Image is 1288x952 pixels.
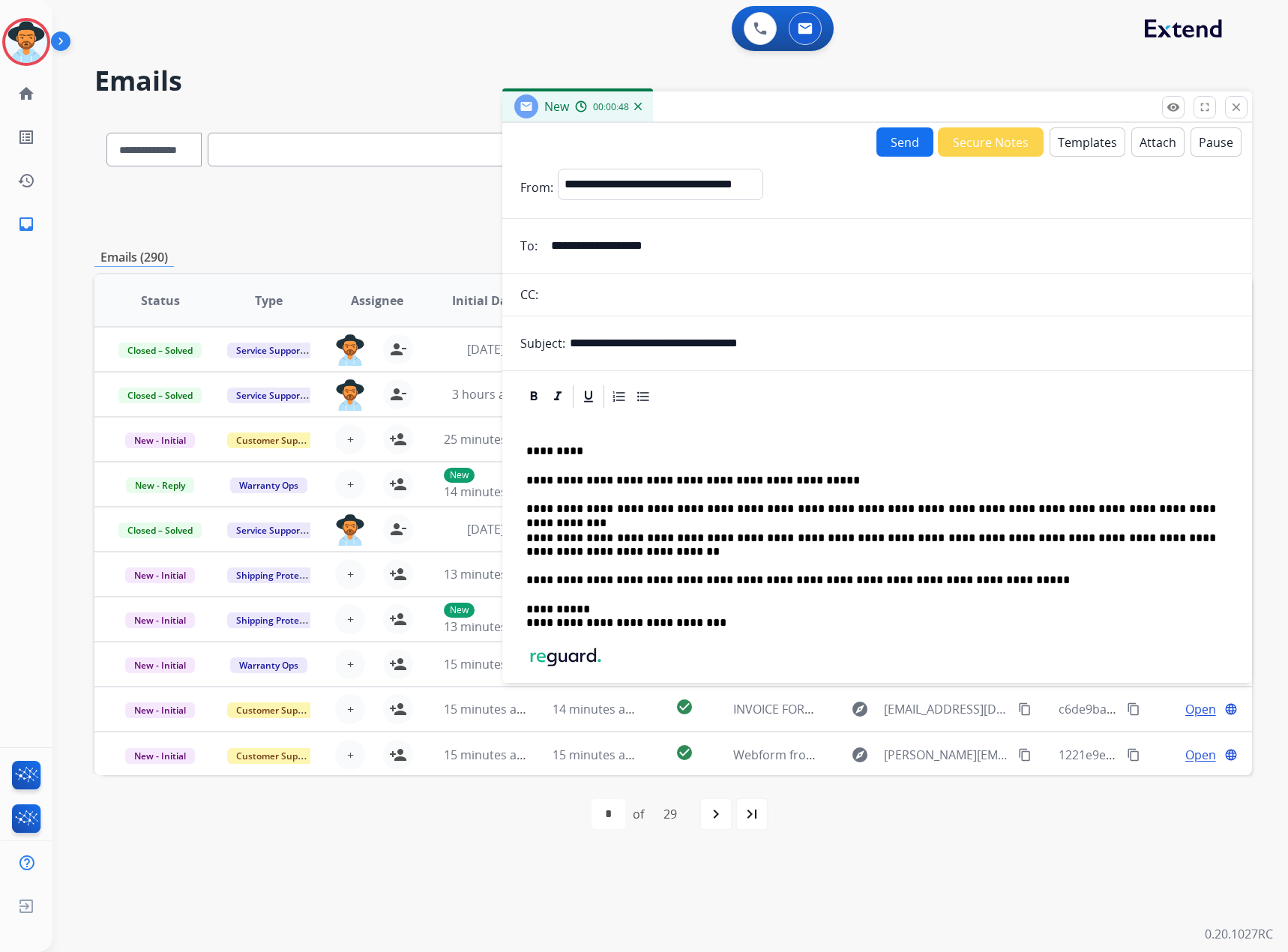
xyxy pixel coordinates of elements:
[17,215,35,233] mat-icon: inbox
[347,700,354,718] span: +
[1191,127,1242,157] button: Pause
[544,98,569,115] span: New
[444,618,531,635] span: 13 minutes ago
[452,386,520,403] span: 3 hours ago
[553,747,640,763] span: 15 minutes ago
[227,343,313,358] span: Service Support
[255,292,283,310] span: Type
[520,178,553,196] p: From:
[547,385,569,408] div: Italic
[118,388,202,403] span: Closed – Solved
[452,292,520,310] span: Initial Date
[467,521,505,537] span: [DATE]
[633,805,644,823] div: of
[389,475,407,493] mat-icon: person_add
[743,805,761,823] mat-icon: last_page
[444,431,531,448] span: 25 minutes ago
[227,433,325,448] span: Customer Support
[227,748,325,764] span: Customer Support
[347,610,354,628] span: +
[884,700,1011,718] span: [EMAIL_ADDRESS][DOMAIN_NAME]
[1224,748,1238,762] mat-icon: language
[230,477,307,493] span: Warranty Ops
[5,21,47,63] img: avatar
[17,172,35,190] mat-icon: history
[884,746,1011,764] span: [PERSON_NAME][EMAIL_ADDRESS][DOMAIN_NAME]
[125,657,195,673] span: New - Initial
[577,385,600,408] div: Underline
[444,701,531,717] span: 15 minutes ago
[632,385,654,408] div: Bullet List
[389,610,407,628] mat-icon: person_add
[444,603,475,618] p: New
[335,649,365,679] button: +
[1018,748,1032,762] mat-icon: content_copy
[1198,100,1212,114] mat-icon: fullscreen
[1230,100,1243,114] mat-icon: close
[118,522,202,538] span: Closed – Solved
[520,286,538,304] p: CC:
[1224,702,1238,716] mat-icon: language
[118,343,202,358] span: Closed – Solved
[126,477,194,493] span: New - Reply
[94,248,174,267] p: Emails (290)
[1185,746,1216,764] span: Open
[733,701,900,717] span: INVOICE FOR [PERSON_NAME]
[1167,100,1180,114] mat-icon: remove_red_eye
[651,799,689,829] div: 29
[335,740,365,770] button: +
[335,469,365,499] button: +
[335,514,365,546] img: agent-avatar
[335,604,365,634] button: +
[938,127,1044,157] button: Secure Notes
[335,559,365,589] button: +
[389,520,407,538] mat-icon: person_remove
[227,522,313,538] span: Service Support
[1127,702,1140,716] mat-icon: content_copy
[335,694,365,724] button: +
[227,388,313,403] span: Service Support
[444,566,531,582] span: 13 minutes ago
[347,565,354,583] span: +
[125,567,195,583] span: New - Initial
[347,655,354,673] span: +
[876,127,933,157] button: Send
[389,430,407,448] mat-icon: person_add
[675,698,693,716] mat-icon: check_circle
[444,747,531,763] span: 15 minutes ago
[17,128,35,146] mat-icon: list_alt
[1018,702,1032,716] mat-icon: content_copy
[227,567,330,583] span: Shipping Protection
[335,334,365,366] img: agent-avatar
[389,385,407,403] mat-icon: person_remove
[335,379,365,411] img: agent-avatar
[1050,127,1125,157] button: Templates
[125,702,195,718] span: New - Initial
[1127,748,1140,762] mat-icon: content_copy
[227,702,325,718] span: Customer Support
[389,655,407,673] mat-icon: person_add
[17,85,35,103] mat-icon: home
[347,430,354,448] span: +
[389,565,407,583] mat-icon: person_add
[227,612,330,628] span: Shipping Protection
[1185,700,1216,718] span: Open
[520,237,538,255] p: To:
[1205,925,1273,943] p: 0.20.1027RC
[707,805,725,823] mat-icon: navigate_next
[444,483,531,500] span: 14 minutes ago
[520,334,565,352] p: Subject:
[347,475,354,493] span: +
[733,747,1166,763] span: Webform from [PERSON_NAME][EMAIL_ADDRESS][DOMAIN_NAME] on [DATE]
[851,700,869,718] mat-icon: explore
[608,385,631,408] div: Ordered List
[467,341,505,358] span: [DATE]
[351,292,403,310] span: Assignee
[141,292,180,310] span: Status
[125,612,195,628] span: New - Initial
[523,385,545,408] div: Bold
[389,746,407,764] mat-icon: person_add
[389,340,407,358] mat-icon: person_remove
[94,66,1252,96] h2: Emails
[553,701,640,717] span: 14 minutes ago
